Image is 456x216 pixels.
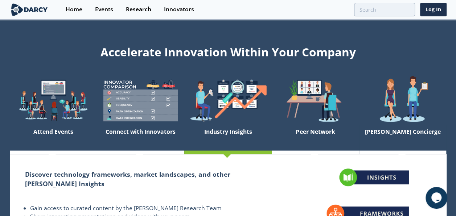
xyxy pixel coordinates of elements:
li: Gain access to curated content by the [PERSON_NAME] Research Team [30,204,256,213]
div: Innovators [164,7,194,12]
div: Research [126,7,151,12]
iframe: chat widget [426,187,449,209]
img: welcome-find-a12191a34a96034fcac36f4ff4d37733.png [184,76,272,125]
div: [PERSON_NAME] Concierge [359,125,447,151]
a: Log In [420,3,447,16]
img: welcome-attend-b816887fc24c32c29d1763c6e0ddb6e6.png [272,76,359,125]
div: Events [95,7,113,12]
div: Home [66,7,82,12]
div: Attend Events [10,125,97,151]
div: Industry Insights [184,125,272,151]
div: Peer Network [272,125,359,151]
div: Connect with Innovators [97,125,184,151]
img: welcome-compare-1b687586299da8f117b7ac84fd957760.png [97,76,184,125]
img: welcome-concierge-wide-20dccca83e9cbdbb601deee24fb8df72.png [359,76,447,125]
img: welcome-explore-560578ff38cea7c86bcfe544b5e45342.png [10,76,97,125]
img: logo-wide.svg [10,3,49,16]
input: Advanced Search [354,3,415,16]
div: Accelerate Innovation Within Your Company [10,41,447,60]
h2: Discover technology frameworks, market landscapes, and other [PERSON_NAME] Insights [25,169,256,189]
